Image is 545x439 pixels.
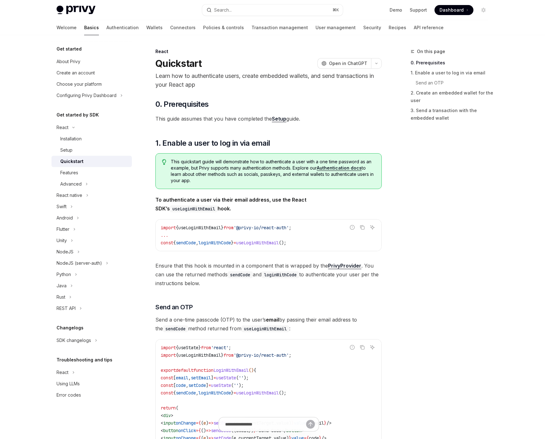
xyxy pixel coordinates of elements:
[358,223,366,231] button: Copy the contents from the code block
[231,240,234,246] span: }
[51,212,132,224] button: Toggle Android section
[161,240,173,246] span: const
[146,20,163,35] a: Wallets
[188,382,206,388] span: setCode
[57,45,82,53] h5: Get started
[231,390,234,396] span: }
[186,382,188,388] span: ,
[279,240,286,246] span: ();
[191,375,211,381] span: setEmail
[414,20,444,35] a: API reference
[57,324,84,332] h5: Changelogs
[368,223,376,231] button: Ask AI
[176,375,188,381] span: email
[236,390,279,396] span: useLoginWithEmail
[161,405,176,411] span: return
[176,382,186,388] span: code
[178,225,221,230] span: useLoginWithEmail
[178,345,198,350] span: useState
[236,240,279,246] span: useLoginWithEmail
[161,345,176,350] span: import
[244,375,249,381] span: );
[161,375,173,381] span: const
[51,235,132,246] button: Toggle Unity section
[201,345,211,350] span: from
[60,158,84,165] div: Quickstart
[51,378,132,389] a: Using LLMs
[211,375,213,381] span: ]
[51,156,132,167] a: Quickstart
[51,389,132,401] a: Error codes
[221,225,224,230] span: }
[161,352,176,358] span: import
[57,259,102,267] div: NodeJS (server-auth)
[202,4,343,16] button: Open search
[411,106,494,123] a: 3. Send a transaction with the embedded wallet
[188,375,191,381] span: ,
[203,20,244,35] a: Policies & controls
[411,78,494,88] a: Send an OTP
[241,325,289,332] code: useLoginWithEmail
[155,315,382,333] span: Send a one-time passcode (OTP) to the user’s by passing their email address to the method returne...
[176,352,178,358] span: {
[411,68,494,78] a: 1. Enable a user to log in via email
[234,382,239,388] span: ''
[57,356,112,364] h5: Troubleshooting and tips
[213,375,216,381] span: =
[363,20,381,35] a: Security
[162,159,166,165] svg: Tip
[51,257,132,269] button: Toggle NodeJS (server-auth) section
[417,48,445,55] span: On this page
[173,240,176,246] span: {
[57,20,77,35] a: Welcome
[328,263,361,269] a: PrivyProvider
[234,240,236,246] span: =
[51,269,132,280] button: Toggle Python section
[224,352,234,358] span: from
[176,240,196,246] span: sendCode
[368,343,376,351] button: Ask AI
[51,144,132,156] a: Setup
[348,223,356,231] button: Report incorrect code
[106,20,139,35] a: Authentication
[198,240,231,246] span: loginWithCode
[176,367,193,373] span: default
[213,367,249,373] span: LoginWithEmail
[224,225,234,230] span: from
[57,203,67,210] div: Swift
[478,5,488,15] button: Toggle dark mode
[171,159,375,184] span: This quickstart guide will demonstrate how to authenticate a user with a one time password as an ...
[51,224,132,235] button: Toggle Flutter section
[155,138,270,148] span: 1. Enable a user to log in via email
[161,232,168,238] span: ...
[57,80,102,88] div: Choose your platform
[51,90,132,101] button: Toggle Configuring Privy Dashboard section
[251,20,308,35] a: Transaction management
[155,58,202,69] h1: Quickstart
[208,382,211,388] span: =
[57,69,95,77] div: Create an account
[279,390,286,396] span: ();
[51,190,132,201] button: Toggle React native section
[57,391,81,399] div: Error codes
[249,367,254,373] span: ()
[155,72,382,89] p: Learn how to authenticate users, create embedded wallets, and send transactions in your React app
[51,201,132,212] button: Toggle Swift section
[176,405,178,411] span: (
[289,225,291,230] span: ;
[51,133,132,144] a: Installation
[51,122,132,133] button: Toggle React section
[51,280,132,291] button: Toggle Java section
[57,337,91,344] div: SDK changelogs
[410,7,427,13] a: Support
[170,205,218,212] code: useLoginWithEmail
[57,237,67,244] div: Unity
[51,335,132,346] button: Toggle SDK changelogs section
[317,58,371,69] button: Open in ChatGPT
[51,79,132,90] a: Choose your platform
[173,390,176,396] span: {
[234,390,236,396] span: =
[57,282,67,290] div: Java
[57,271,71,278] div: Python
[332,8,339,13] span: ⌘ K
